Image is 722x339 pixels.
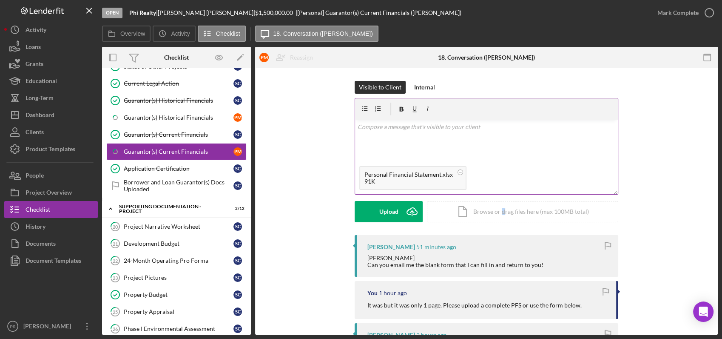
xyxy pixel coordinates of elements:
[216,30,240,37] label: Checklist
[106,160,247,177] a: Application CertificationSC
[233,273,242,282] div: S C
[4,235,98,252] button: Documents
[4,38,98,55] a: Loans
[255,9,296,16] div: $1,500,000.00
[233,181,242,190] div: S C
[26,106,54,126] div: Dashboard
[229,206,244,211] div: 2 / 12
[4,21,98,38] button: Activity
[657,4,699,21] div: Mark Complete
[273,30,373,37] label: 18. Conversation ([PERSON_NAME])
[26,21,46,40] div: Activity
[233,79,242,88] div: S C
[4,201,98,218] button: Checklist
[4,72,98,89] button: Educational
[106,320,247,337] a: 26Phase I Environmental AssessmentSC
[259,53,269,62] div: P M
[367,290,378,296] div: You
[379,201,398,222] div: Upload
[414,81,435,94] div: Internal
[367,255,543,268] div: [PERSON_NAME] Can you email me the blank form that I can fill in and return to you!
[438,54,535,61] div: 18. Conversation ([PERSON_NAME])
[106,218,247,235] a: 20Project Narrative WorksheetSC
[416,244,456,250] time: 2025-08-15 13:16
[649,4,718,21] button: Mark Complete
[124,308,233,315] div: Property Appraisal
[233,239,242,248] div: S C
[290,49,313,66] div: Reassign
[233,164,242,173] div: S C
[4,89,98,106] button: Long-Term
[233,130,242,139] div: S C
[26,167,44,186] div: People
[4,141,98,158] button: Product Templates
[367,244,415,250] div: [PERSON_NAME]
[153,26,195,42] button: Activity
[367,301,582,310] p: It was but it was only 1 page. Please upload a complete PFS or use the form below.
[4,106,98,124] button: Dashboard
[26,252,81,271] div: Document Templates
[4,124,98,141] a: Clients
[359,81,401,94] div: Visible to Client
[355,81,406,94] button: Visible to Client
[255,49,321,66] button: PMReassign
[106,75,247,92] a: Current Legal ActionSC
[171,30,190,37] label: Activity
[233,325,242,333] div: S C
[4,184,98,201] button: Project Overview
[26,184,72,203] div: Project Overview
[233,113,242,122] div: P M
[124,240,233,247] div: Development Budget
[124,165,233,172] div: Application Certification
[106,235,247,252] a: 21Development BudgetSC
[124,114,233,121] div: Guarantor(s) Historical Financials
[693,302,713,322] div: Open Intercom Messenger
[410,81,439,94] button: Internal
[364,178,453,185] div: 91K
[416,332,447,339] time: 2025-08-15 11:45
[113,275,118,280] tspan: 23
[296,9,461,16] div: | [Personal] Guarantor(s) Current Financials ([PERSON_NAME])
[106,126,247,143] a: Guarantor(s) Current FinancialsSC
[129,9,156,16] b: Phi Realty
[113,309,118,314] tspan: 25
[26,72,57,92] div: Educational
[26,201,50,220] div: Checklist
[124,80,233,87] div: Current Legal Action
[113,258,118,263] tspan: 22
[106,252,247,269] a: 2224-Month Operating Pro FormaSC
[106,143,247,160] a: Guarantor(s) Current FinancialsPM
[106,92,247,109] a: Guarantor(s) Historical FinancialsSC
[106,286,247,303] a: Property BudgetSC
[379,290,407,296] time: 2025-08-15 12:40
[26,141,75,160] div: Product Templates
[233,307,242,316] div: S C
[26,235,56,254] div: Documents
[10,324,16,329] text: PS
[106,303,247,320] a: 25Property AppraisalSC
[21,318,77,337] div: [PERSON_NAME]
[113,224,118,229] tspan: 20
[106,177,247,194] a: Borrower and Loan Guarantor(s) Docs UploadedSC
[26,38,41,57] div: Loans
[124,179,233,192] div: Borrower and Loan Guarantor(s) Docs Uploaded
[102,8,122,18] div: Open
[4,318,98,335] button: PS[PERSON_NAME]
[355,201,423,222] button: Upload
[26,218,45,237] div: History
[4,252,98,269] button: Document Templates
[4,55,98,72] button: Grants
[129,9,158,16] div: |
[233,147,242,156] div: P M
[106,269,247,286] a: 23Project PicturesSC
[119,204,223,214] div: Supporting Documentation - Project
[4,167,98,184] a: People
[164,54,189,61] div: Checklist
